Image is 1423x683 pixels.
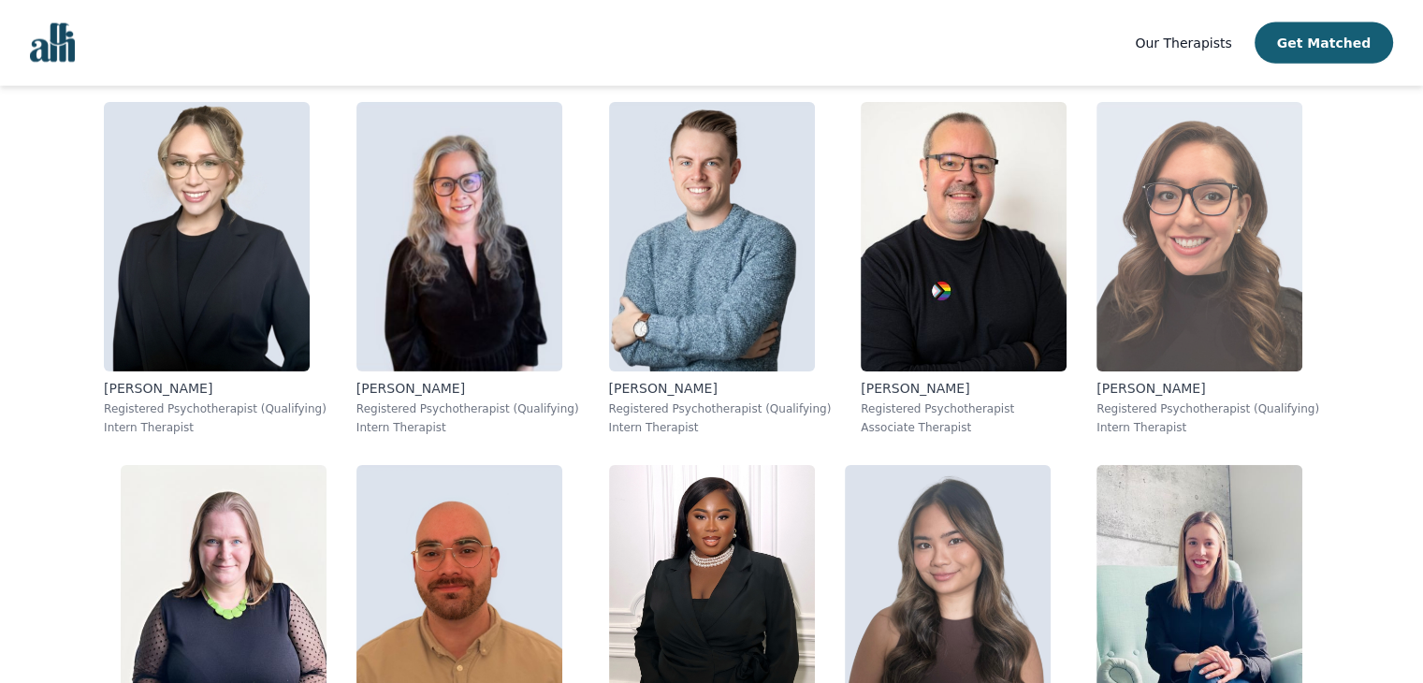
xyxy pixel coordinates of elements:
[104,420,327,435] p: Intern Therapist
[1135,32,1231,54] a: Our Therapists
[1096,379,1319,398] p: [PERSON_NAME]
[594,87,847,450] a: Dave_Patterson[PERSON_NAME]Registered Psychotherapist (Qualifying)Intern Therapist
[104,102,310,371] img: Olivia_Moore
[356,401,579,416] p: Registered Psychotherapist (Qualifying)
[846,87,1082,450] a: Scott_Harrison[PERSON_NAME]Registered PsychotherapistAssociate Therapist
[104,401,327,416] p: Registered Psychotherapist (Qualifying)
[356,420,579,435] p: Intern Therapist
[609,420,832,435] p: Intern Therapist
[609,102,815,371] img: Dave_Patterson
[89,87,341,450] a: Olivia_Moore[PERSON_NAME]Registered Psychotherapist (Qualifying)Intern Therapist
[609,401,832,416] p: Registered Psychotherapist (Qualifying)
[356,379,579,398] p: [PERSON_NAME]
[30,23,75,63] img: alli logo
[1096,401,1319,416] p: Registered Psychotherapist (Qualifying)
[861,379,1067,398] p: [PERSON_NAME]
[1082,87,1334,450] a: Minerva_Acevedo[PERSON_NAME]Registered Psychotherapist (Qualifying)Intern Therapist
[861,102,1067,371] img: Scott_Harrison
[1255,22,1393,64] button: Get Matched
[1096,420,1319,435] p: Intern Therapist
[341,87,594,450] a: Karen_McKenna-Quayle[PERSON_NAME]Registered Psychotherapist (Qualifying)Intern Therapist
[356,102,562,371] img: Karen_McKenna-Quayle
[861,401,1067,416] p: Registered Psychotherapist
[1135,36,1231,51] span: Our Therapists
[1096,102,1302,371] img: Minerva_Acevedo
[861,420,1067,435] p: Associate Therapist
[609,379,832,398] p: [PERSON_NAME]
[104,379,327,398] p: [PERSON_NAME]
